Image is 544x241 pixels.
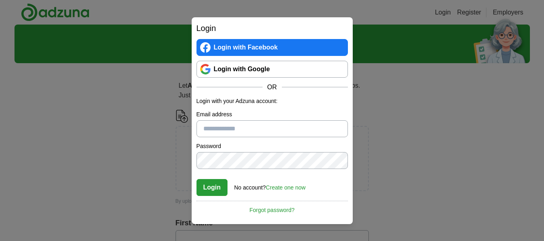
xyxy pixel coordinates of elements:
button: Login [197,179,228,196]
div: No account? [234,179,306,192]
a: Forgot password? [197,201,348,214]
h2: Login [197,22,348,34]
span: OR [263,82,282,92]
a: Create one now [266,184,306,191]
p: Login with your Adzuna account: [197,97,348,105]
label: Password [197,142,348,150]
a: Login with Google [197,61,348,78]
a: Login with Facebook [197,39,348,56]
label: Email address [197,110,348,119]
